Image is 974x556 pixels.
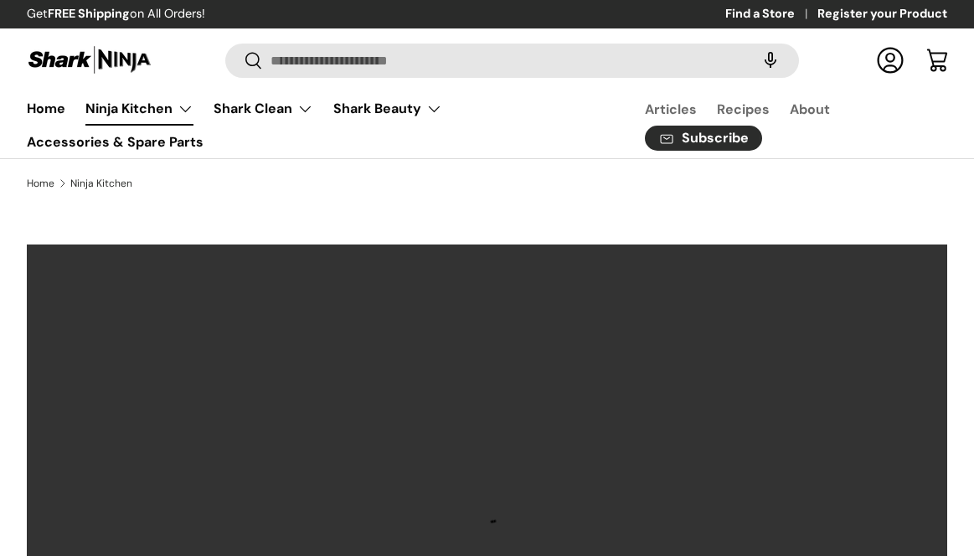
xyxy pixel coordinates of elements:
summary: Shark Clean [204,92,323,126]
img: Shark Ninja Philippines [27,44,152,76]
nav: Primary [27,92,605,158]
a: Recipes [717,93,770,126]
a: Ninja Kitchen [85,92,193,126]
a: Shark Clean [214,92,313,126]
a: Home [27,92,65,125]
summary: Ninja Kitchen [75,92,204,126]
a: Articles [645,93,697,126]
a: About [790,93,830,126]
a: Accessories & Spare Parts [27,126,204,158]
a: Subscribe [645,126,762,152]
nav: Secondary [605,92,947,158]
p: Get on All Orders! [27,5,205,23]
a: Shark Beauty [333,92,442,126]
nav: Breadcrumbs [27,176,947,191]
a: Register your Product [817,5,947,23]
summary: Shark Beauty [323,92,452,126]
speech-search-button: Search by voice [744,42,797,79]
a: Home [27,178,54,188]
a: Ninja Kitchen [70,178,132,188]
span: Subscribe [682,131,749,145]
a: Find a Store [725,5,817,23]
strong: FREE Shipping [48,6,130,21]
